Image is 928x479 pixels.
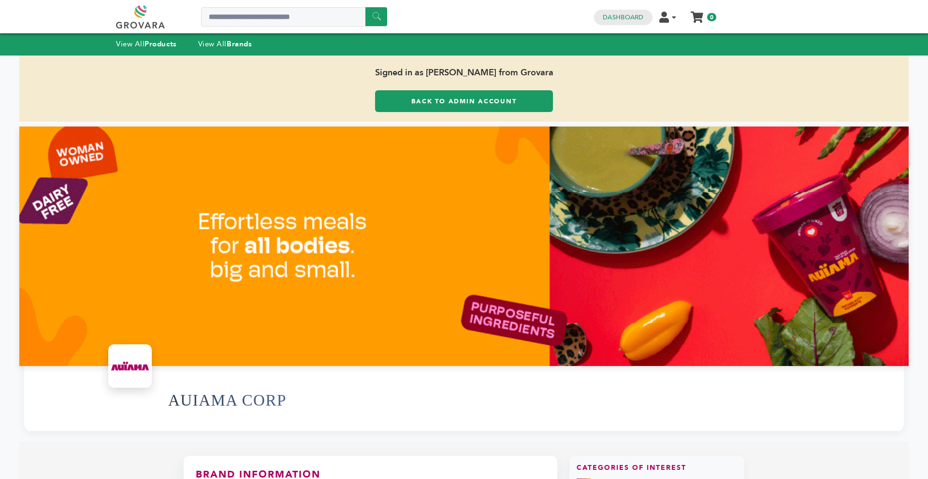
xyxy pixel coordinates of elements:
img: AUIAMA CORP Logo [111,347,149,385]
strong: Brands [227,39,252,49]
input: Search a product or brand... [201,7,387,27]
span: 0 [707,13,716,21]
span: Signed in as [PERSON_NAME] from Grovara [19,56,909,90]
a: Dashboard [603,13,643,22]
a: View AllProducts [116,39,177,49]
a: My Cart [692,9,703,19]
a: View AllBrands [198,39,252,49]
a: Back to Admin Account [375,90,553,112]
strong: Products [145,39,176,49]
h1: AUIAMA CORP [168,377,287,424]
